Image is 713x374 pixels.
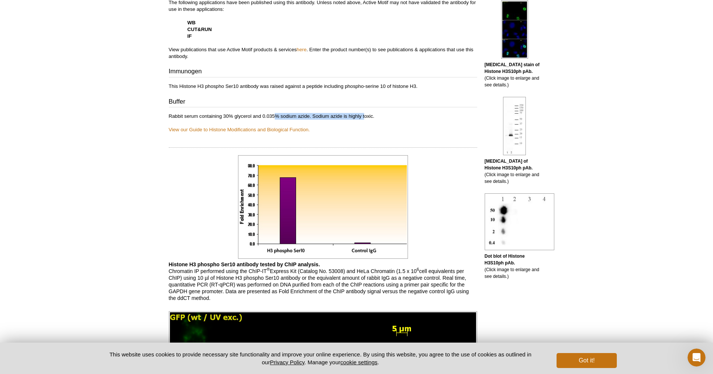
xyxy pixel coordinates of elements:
iframe: Intercom live chat [688,349,706,367]
a: Privacy Policy [270,359,304,365]
strong: WB [188,20,196,25]
b: Dot blot of Histone H3S10ph pAb. [485,254,525,266]
h3: Buffer [169,97,477,108]
p: (Click image to enlarge and see details.) [485,61,545,88]
b: [MEDICAL_DATA] of Histone H3S10ph pAb. [485,159,533,171]
p: This Histone H3 phospho Ser10 antibody was raised against a peptide including phospho-serine 10 o... [169,83,477,90]
img: Histone H3S10ph antibody (pAb) tested by immunofluorescence. [501,0,528,59]
h3: Immunogen [169,67,477,77]
button: Got it! [557,353,616,368]
strong: CUT&RUN [188,27,212,32]
button: cookie settings [340,359,377,365]
p: This website uses cookies to provide necessary site functionality and improve your online experie... [97,350,545,366]
p: (Click image to enlarge and see details.) [485,158,545,185]
sup: 6 [417,267,419,272]
img: Histone H3S10ph antibody (pAb) tested by dot blot analysis. [485,193,554,250]
p: Rabbit serum containing 30% glycerol and 0.035% sodium azide. Sodium azide is highly toxic. [169,113,477,133]
b: Histone H3 phospho Ser10 antibody tested by ChIP analysis. [169,261,320,267]
a: here [297,47,307,52]
p: (Click image to enlarge and see details.) [485,253,545,280]
sup: ® [266,267,270,272]
img: Histone H3S10ph antibody (pAb) tested by Western blot. [503,97,526,155]
p: Chromatin IP performed using the ChIP-IT Express Kit (Catalog No. 53008) and HeLa Chromatin (1.5 ... [169,261,477,301]
strong: IF [188,33,192,39]
a: View our Guide to Histone Modifications and Biological Function. [169,127,310,132]
b: [MEDICAL_DATA] stain of Histone H3S10ph pAb. [485,62,540,74]
img: Histone H3S10ph antibody (pAb) tested by ChIP. [238,155,408,259]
